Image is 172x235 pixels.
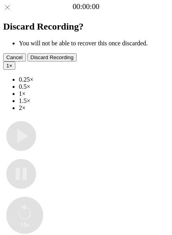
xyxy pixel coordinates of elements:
button: Discard Recording [27,53,77,62]
span: 1 [6,63,9,69]
button: Cancel [3,53,26,62]
li: 1× [19,90,169,97]
li: 2× [19,104,169,112]
li: You will not be able to recover this once discarded. [19,40,169,47]
h2: Discard Recording? [3,21,169,32]
li: 0.25× [19,76,169,83]
button: 1× [3,62,15,70]
li: 0.5× [19,83,169,90]
a: 00:00:00 [73,2,99,11]
li: 1.5× [19,97,169,104]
